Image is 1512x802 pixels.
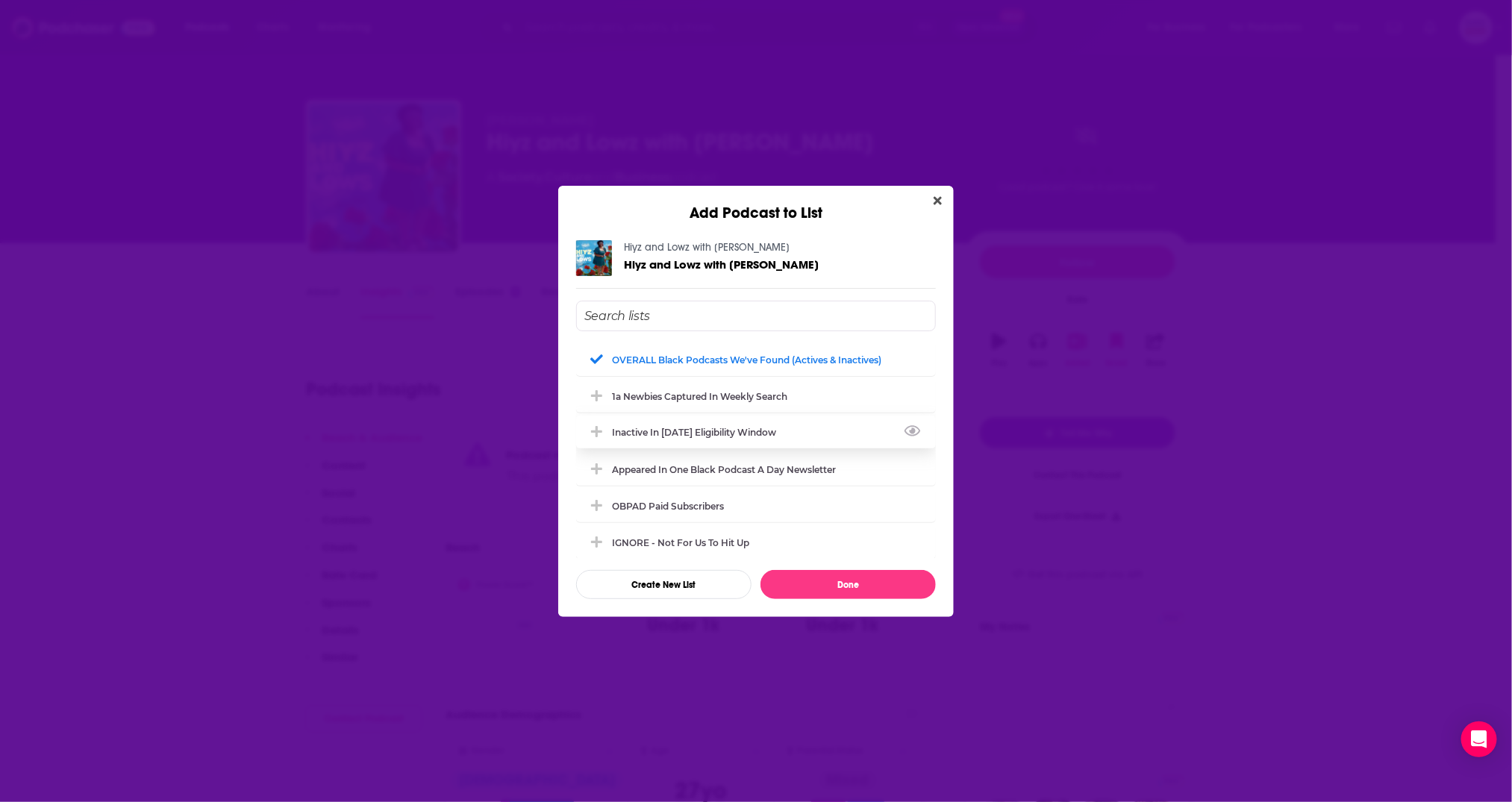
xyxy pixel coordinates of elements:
[576,453,936,486] div: Appeared in One Black podcast a day newsletter
[576,240,612,276] img: Hiyz and Lowz with Alyce Rose
[576,526,936,559] div: IGNORE - not for us to hit up
[928,192,948,210] button: Close
[576,489,936,522] div: OBPAD paid subscribers
[612,427,785,438] div: Inactive in [DATE] eligibility window
[776,435,785,436] button: View Link
[576,301,936,599] div: Add Podcast To List
[576,570,752,599] button: Create New List
[612,464,836,475] div: Appeared in One Black podcast a day newsletter
[576,416,936,448] div: Inactive in 2026 eligibility window
[576,343,936,376] div: OVERALL Black podcasts we've found (actives & inactives)
[558,186,954,222] div: Add Podcast to List
[612,501,724,512] div: OBPAD paid subscribers
[612,537,749,548] div: IGNORE - not for us to hit up
[576,301,936,331] input: Search lists
[612,354,881,366] div: OVERALL Black podcasts we've found (actives & inactives)
[624,241,790,254] a: Hiyz and Lowz with Alyce Rose
[576,380,936,413] div: 1a Newbies captured in weekly search
[624,257,819,272] span: Hiyz and Lowz with [PERSON_NAME]
[612,391,787,402] div: 1a Newbies captured in weekly search
[760,570,936,599] button: Done
[624,258,819,271] a: Hiyz and Lowz with Alyce Rose
[1461,721,1497,757] div: Open Intercom Messenger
